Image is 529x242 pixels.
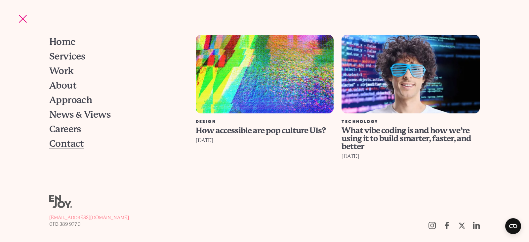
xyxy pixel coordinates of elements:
a: News & Views [49,107,179,122]
a: Services [49,49,179,64]
a: How accessible are pop culture UIs? Design How accessible are pop culture UIs? [DATE] [192,35,338,195]
a: Careers [49,122,179,137]
a: Follow us on Instagram [425,218,439,233]
span: Services [49,52,85,61]
a: Approach [49,93,179,107]
span: News & Views [49,110,110,119]
button: Site navigation [16,12,30,26]
div: Design [196,120,334,124]
a: Contact [49,137,179,151]
a: About [49,78,179,93]
span: How accessible are pop culture UIs? [196,126,326,135]
a: [EMAIL_ADDRESS][DOMAIN_NAME] [49,214,129,221]
span: 0113 389 9770 [49,222,81,227]
a: https://uk.linkedin.com/company/enjoy-digital [469,218,484,233]
img: How accessible are pop culture UIs? [196,35,334,113]
span: Approach [49,96,92,105]
span: What vibe coding is and how we’re using it to build smarter, faster, and better [342,126,471,151]
div: [DATE] [196,136,334,145]
a: 0113 389 9770 [49,221,129,227]
button: Open CMP widget [505,218,521,234]
div: Technology [342,120,480,124]
span: Contact [49,139,84,148]
a: Follow us on Facebook [439,218,454,233]
span: Work [49,66,74,76]
span: Careers [49,125,81,134]
a: What vibe coding is and how we’re using it to build smarter, faster, and better Technology What v... [338,35,484,195]
span: About [49,81,76,90]
div: [DATE] [342,152,480,161]
img: What vibe coding is and how we’re using it to build smarter, faster, and better [342,35,480,113]
a: Work [49,64,179,78]
a: Home [49,35,179,49]
a: Follow us on Twitter [454,218,469,233]
span: Home [49,37,75,47]
span: [EMAIL_ADDRESS][DOMAIN_NAME] [49,215,129,220]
